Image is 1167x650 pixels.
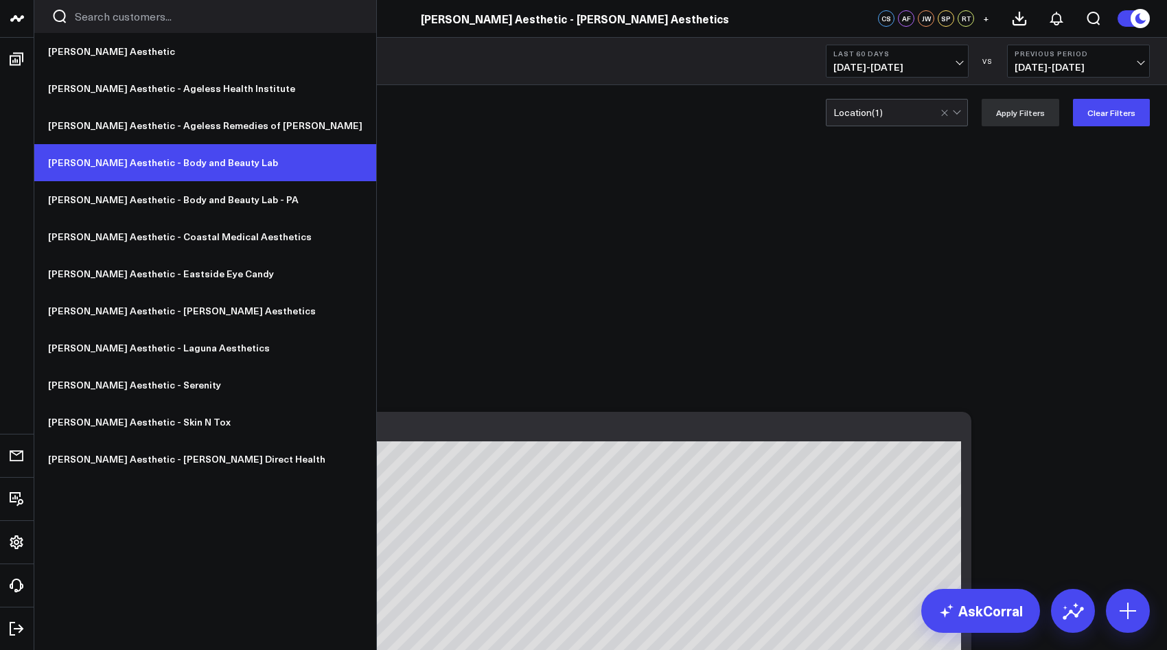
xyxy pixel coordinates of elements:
button: Apply Filters [982,99,1059,126]
a: [PERSON_NAME] Aesthetic - [PERSON_NAME] Aesthetics [34,292,376,329]
a: [PERSON_NAME] Aesthetic - Serenity [34,367,376,404]
a: [PERSON_NAME] Aesthetic - Body and Beauty Lab - PA [34,181,376,218]
a: [PERSON_NAME] Aesthetic - [PERSON_NAME] Aesthetics [421,11,729,26]
a: [PERSON_NAME] Aesthetic [34,33,376,70]
a: [PERSON_NAME] Aesthetic - [PERSON_NAME] Direct Health [34,441,376,478]
a: [PERSON_NAME] Aesthetic - Ageless Health Institute [34,70,376,107]
b: Previous Period [1015,49,1142,58]
button: Clear Filters [1073,99,1150,126]
div: Location ( 1 ) [833,107,883,118]
div: VS [975,57,1000,65]
div: RT [958,10,974,27]
div: SP [938,10,954,27]
span: + [983,14,989,23]
button: + [978,10,994,27]
div: JW [918,10,934,27]
input: Search customers input [75,9,359,24]
a: [PERSON_NAME] Aesthetic - Ageless Remedies of [PERSON_NAME] [34,107,376,144]
b: Last 60 Days [833,49,961,58]
a: AskCorral [921,589,1040,633]
button: Last 60 Days[DATE]-[DATE] [826,45,969,78]
a: [PERSON_NAME] Aesthetic - Skin N Tox [34,404,376,441]
span: [DATE] - [DATE] [833,62,961,73]
a: [PERSON_NAME] Aesthetic - Body and Beauty Lab [34,144,376,181]
a: [PERSON_NAME] Aesthetic - Eastside Eye Candy [34,255,376,292]
div: AF [898,10,914,27]
button: Search customers button [51,8,68,25]
a: [PERSON_NAME] Aesthetic - Laguna Aesthetics [34,329,376,367]
div: CS [878,10,894,27]
button: Previous Period[DATE]-[DATE] [1007,45,1150,78]
span: [DATE] - [DATE] [1015,62,1142,73]
a: [PERSON_NAME] Aesthetic - Coastal Medical Aesthetics [34,218,376,255]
